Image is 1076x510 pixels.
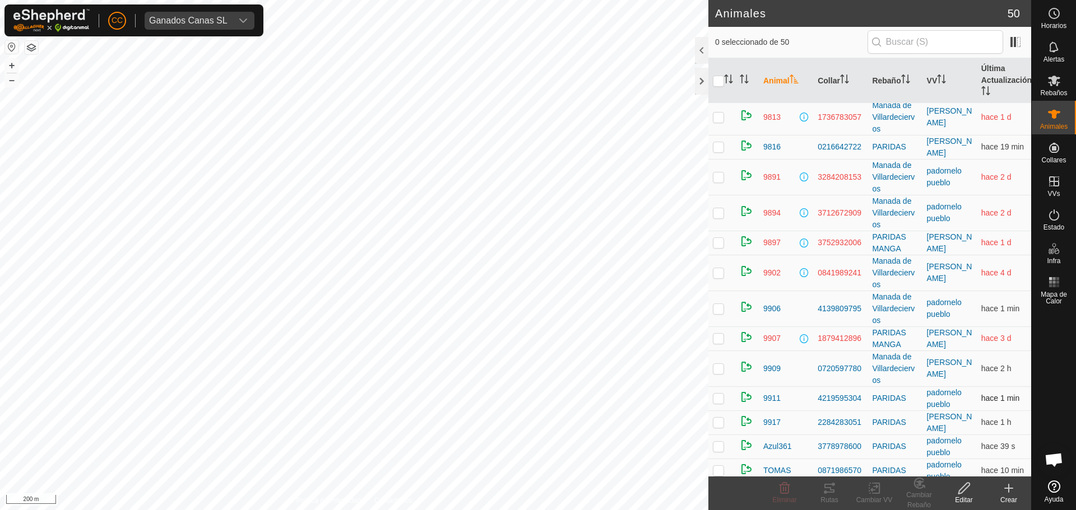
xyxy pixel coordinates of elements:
p-sorticon: Activar para ordenar [790,76,799,85]
input: Buscar (S) [868,30,1003,54]
div: Rutas [807,495,852,505]
button: Restablecer Mapa [5,40,18,54]
div: PARIDAS [872,465,917,476]
a: Política de Privacidad [296,495,361,506]
span: TOMAS [763,465,791,476]
img: returning on [740,109,753,122]
th: Última Actualización [977,58,1031,104]
span: 0 seleccionado de 50 [715,36,868,48]
img: returning on [740,264,753,278]
th: Rebaño [868,58,922,104]
a: padornelo pueblo [927,388,962,409]
button: Capas del Mapa [25,41,38,54]
div: Cambiar VV [852,495,897,505]
p-sorticon: Activar para ordenar [840,76,849,85]
img: returning on [740,462,753,476]
span: 9813 [763,111,781,123]
a: [PERSON_NAME] [927,328,972,349]
span: 9902 [763,267,781,279]
a: padornelo pueblo [927,298,962,319]
span: 7 sept 2025, 12:29 [981,268,1012,277]
img: returning on [740,414,753,428]
div: Manada de Villardeciervos [872,291,917,326]
span: Rebaños [1040,90,1067,96]
div: 4219595304 [818,392,863,404]
div: Manada de Villardeciervos [872,160,917,195]
div: 2284283051 [818,417,863,428]
div: 1879412896 [818,333,863,344]
p-sorticon: Activar para ordenar [937,76,946,85]
div: 0216642722 [818,141,863,153]
p-sorticon: Activar para ordenar [901,76,910,85]
div: Manada de Villardeciervos [872,351,917,386]
img: returning on [740,235,753,248]
div: Crear [986,495,1031,505]
p-sorticon: Activar para ordenar [981,88,990,97]
img: returning on [740,139,753,152]
span: 11 sept 2025, 18:19 [981,466,1024,475]
span: 9897 [763,237,781,249]
div: PARIDAS [872,141,917,153]
div: Cambiar Rebaño [897,490,941,510]
a: [PERSON_NAME] [927,262,972,283]
span: 11 sept 2025, 15:39 [981,364,1012,373]
span: Ganados Canas SL [145,12,232,30]
th: Collar [813,58,868,104]
div: Chat abierto [1037,443,1071,476]
img: returning on [740,330,753,344]
a: padornelo pueblo [927,202,962,223]
span: Alertas [1043,56,1064,63]
span: 9 sept 2025, 11:21 [981,208,1012,217]
a: padornelo pueblo [927,436,962,457]
span: 11 sept 2025, 18:10 [981,142,1024,151]
span: Azul361 [763,441,792,452]
span: 11 sept 2025, 18:27 [981,304,1019,313]
span: 9891 [763,171,781,183]
div: 3284208153 [818,171,863,183]
a: padornelo pueblo [927,166,962,187]
img: returning on [740,438,753,452]
span: Collares [1041,157,1066,163]
a: [PERSON_NAME] [927,412,972,433]
div: 0720597780 [818,363,863,375]
span: 9907 [763,333,781,344]
div: PARIDAS [872,441,917,452]
span: 7 sept 2025, 18:47 [981,334,1012,343]
div: dropdown trigger [232,12,254,30]
span: 11 sept 2025, 16:40 [981,418,1012,427]
div: PARIDAS MANGA [872,327,917,350]
div: 3712672909 [818,207,863,219]
div: PARIDAS MANGA [872,231,917,255]
span: 9 sept 2025, 20:50 [981,238,1012,247]
th: Animal [759,58,813,104]
div: 3752932006 [818,237,863,249]
div: Editar [941,495,986,505]
div: PARIDAS [872,392,917,404]
img: returning on [740,300,753,314]
span: 11 sept 2025, 18:27 [981,394,1019,403]
span: 11 sept 2025, 18:28 [981,442,1015,451]
a: [PERSON_NAME] [927,358,972,378]
th: VV [922,58,977,104]
img: returning on [740,204,753,218]
div: PARIDAS [872,417,917,428]
span: Mapa de Calor [1035,291,1073,305]
span: 9909 [763,363,781,375]
div: Manada de Villardeciervos [872,100,917,135]
div: 4139809795 [818,303,863,315]
span: Animales [1040,123,1068,130]
span: Horarios [1041,22,1066,29]
a: Contáctenos [374,495,412,506]
span: VVs [1047,190,1060,197]
div: 0841989241 [818,267,863,279]
span: Eliminar [772,496,796,504]
span: 50 [1008,5,1020,22]
span: Ayuda [1045,496,1064,503]
span: 9 sept 2025, 6:09 [981,172,1012,181]
span: CC [112,15,123,26]
p-sorticon: Activar para ordenar [740,76,749,85]
a: [PERSON_NAME] [927,137,972,157]
h2: Animales [715,7,1008,20]
a: [PERSON_NAME] [927,232,972,253]
a: [PERSON_NAME] [927,106,972,127]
